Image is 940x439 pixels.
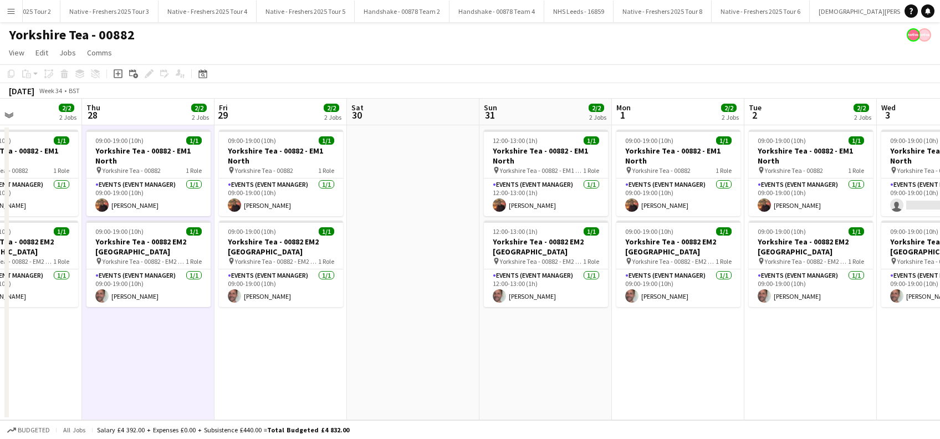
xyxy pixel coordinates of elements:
[59,48,76,58] span: Jobs
[6,424,52,436] button: Budgeted
[449,1,544,22] button: Handshake - 00878 Team 4
[55,45,80,60] a: Jobs
[9,48,24,58] span: View
[159,1,257,22] button: Native - Freshers 2025 Tour 4
[37,86,64,95] span: Week 34
[31,45,53,60] a: Edit
[60,1,159,22] button: Native - Freshers 2025 Tour 3
[918,28,931,42] app-user-avatar: native Staffing
[712,1,810,22] button: Native - Freshers 2025 Tour 6
[355,1,449,22] button: Handshake - 00878 Team 2
[267,426,349,434] span: Total Budgeted £4 832.00
[9,27,135,43] h1: Yorkshire Tea - 00882
[9,85,34,96] div: [DATE]
[35,48,48,58] span: Edit
[257,1,355,22] button: Native - Freshers 2025 Tour 5
[69,86,80,95] div: BST
[83,45,116,60] a: Comms
[97,426,349,434] div: Salary £4 392.00 + Expenses £0.00 + Subsistence £440.00 =
[544,1,614,22] button: NHS Leeds - 16859
[4,45,29,60] a: View
[18,426,50,434] span: Budgeted
[614,1,712,22] button: Native - Freshers 2025 Tour 8
[907,28,920,42] app-user-avatar: native Staffing
[61,426,88,434] span: All jobs
[87,48,112,58] span: Comms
